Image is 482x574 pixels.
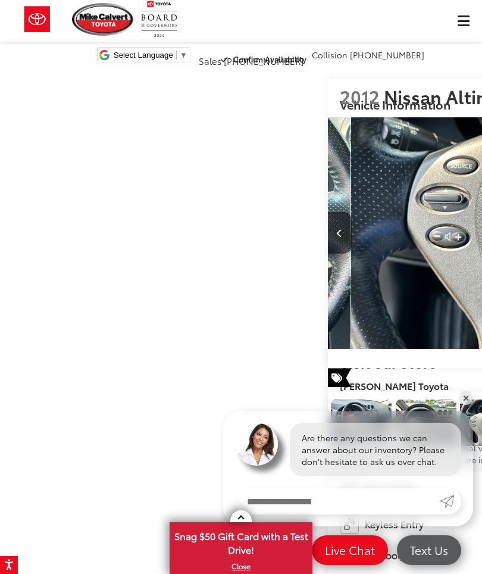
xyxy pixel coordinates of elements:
a: Submit [440,488,461,514]
img: 2012 Nissan Altima 3.5 SR [330,400,392,446]
span: Live Chat [319,542,381,557]
span: ▼ [180,51,187,60]
a: Text Us [397,535,461,565]
img: 2012 Nissan Altima 3.5 SR [395,400,456,446]
a: Expand Photo 9 [396,400,456,446]
a: Expand Photo 8 [331,400,392,446]
span: Snag $50 Gift Card with a Test Drive! [171,523,311,560]
button: Previous image [328,212,352,254]
span: Sales [199,54,221,67]
span: Collision [312,49,348,61]
span: [PHONE_NUMBER] [350,49,424,61]
span: ​ [176,51,177,60]
img: Mike Calvert Toyota [72,3,135,36]
span: 2012 [340,83,380,109]
span: Special [328,368,352,387]
a: Select Language​ [114,51,187,60]
span: Select Language [114,51,173,60]
span: Text Us [404,542,454,557]
input: Enter your message [235,488,440,514]
span: [PHONE_NUMBER] [224,54,303,67]
a: Live Chat [312,535,388,565]
img: Agent profile photo [235,423,278,466]
div: Are there any questions we can answer about our inventory? Please don't hesitate to ask us over c... [290,423,461,476]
